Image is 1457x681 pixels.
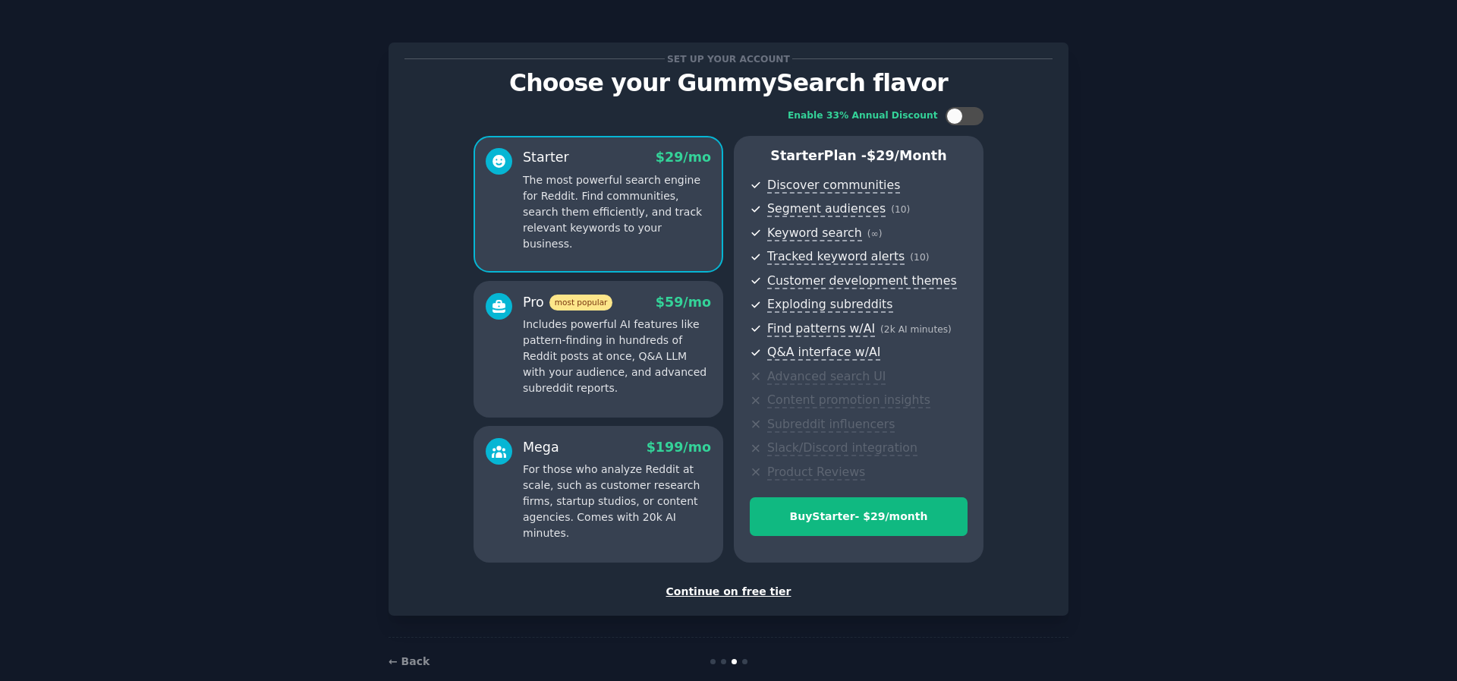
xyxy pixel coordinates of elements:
span: $ 29 /month [867,148,947,163]
span: Subreddit influencers [767,417,895,433]
div: Pro [523,293,612,312]
span: $ 29 /mo [656,150,711,165]
a: ← Back [389,655,430,667]
span: $ 59 /mo [656,295,711,310]
p: For those who analyze Reddit at scale, such as customer research firms, startup studios, or conte... [523,462,711,541]
p: The most powerful search engine for Reddit. Find communities, search them efficiently, and track ... [523,172,711,252]
span: ( 10 ) [891,204,910,215]
span: ( 2k AI minutes ) [880,324,952,335]
span: ( 10 ) [910,252,929,263]
span: Q&A interface w/AI [767,345,880,361]
div: Buy Starter - $ 29 /month [751,509,967,525]
div: Continue on free tier [404,584,1053,600]
span: Segment audiences [767,201,886,217]
span: Product Reviews [767,465,865,481]
span: Slack/Discord integration [767,440,917,456]
p: Choose your GummySearch flavor [404,70,1053,96]
span: Customer development themes [767,273,957,289]
span: Tracked keyword alerts [767,249,905,265]
span: ( ∞ ) [867,229,883,239]
span: Content promotion insights [767,393,930,408]
span: Advanced search UI [767,369,886,385]
span: most popular [549,295,613,311]
div: Enable 33% Annual Discount [788,109,938,123]
span: Keyword search [767,225,862,241]
span: Exploding subreddits [767,297,892,313]
span: Discover communities [767,178,900,194]
p: Starter Plan - [750,147,968,166]
span: $ 199 /mo [647,440,711,455]
div: Mega [523,438,559,457]
button: BuyStarter- $29/month [750,497,968,536]
span: Find patterns w/AI [767,321,875,337]
span: Set up your account [665,51,793,67]
p: Includes powerful AI features like pattern-finding in hundreds of Reddit posts at once, Q&A LLM w... [523,317,711,396]
div: Starter [523,148,569,167]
